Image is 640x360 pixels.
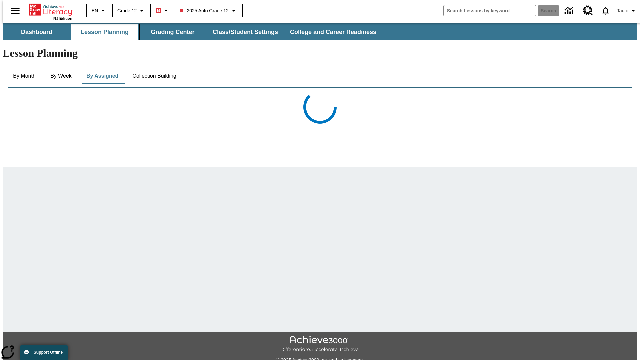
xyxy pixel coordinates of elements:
[34,350,63,355] span: Support Offline
[8,68,41,84] button: By Month
[617,7,628,14] span: Tauto
[20,345,68,360] button: Support Offline
[597,2,614,19] a: Notifications
[139,24,206,40] button: Grading Center
[89,5,110,17] button: Language: EN, Select a language
[127,68,182,84] button: Collection Building
[280,336,360,353] img: Achieve3000 Differentiate Accelerate Achieve
[579,2,597,20] a: Resource Center, Will open in new tab
[81,68,124,84] button: By Assigned
[29,2,72,20] div: Home
[207,24,283,40] button: Class/Student Settings
[561,2,579,20] a: Data Center
[180,7,228,14] span: 2025 Auto Grade 12
[3,47,637,59] h1: Lesson Planning
[117,7,137,14] span: Grade 12
[5,1,25,21] button: Open side menu
[29,3,72,16] a: Home
[3,24,70,40] button: Dashboard
[177,5,240,17] button: Class: 2025 Auto Grade 12, Select your class
[285,24,382,40] button: College and Career Readiness
[71,24,138,40] button: Lesson Planning
[44,68,78,84] button: By Week
[92,7,98,14] span: EN
[3,24,382,40] div: SubNavbar
[614,5,640,17] button: Profile/Settings
[115,5,148,17] button: Grade: Grade 12, Select a grade
[444,5,536,16] input: search field
[3,23,637,40] div: SubNavbar
[157,6,160,15] span: B
[53,16,72,20] span: NJ Edition
[153,5,173,17] button: Boost Class color is red. Change class color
